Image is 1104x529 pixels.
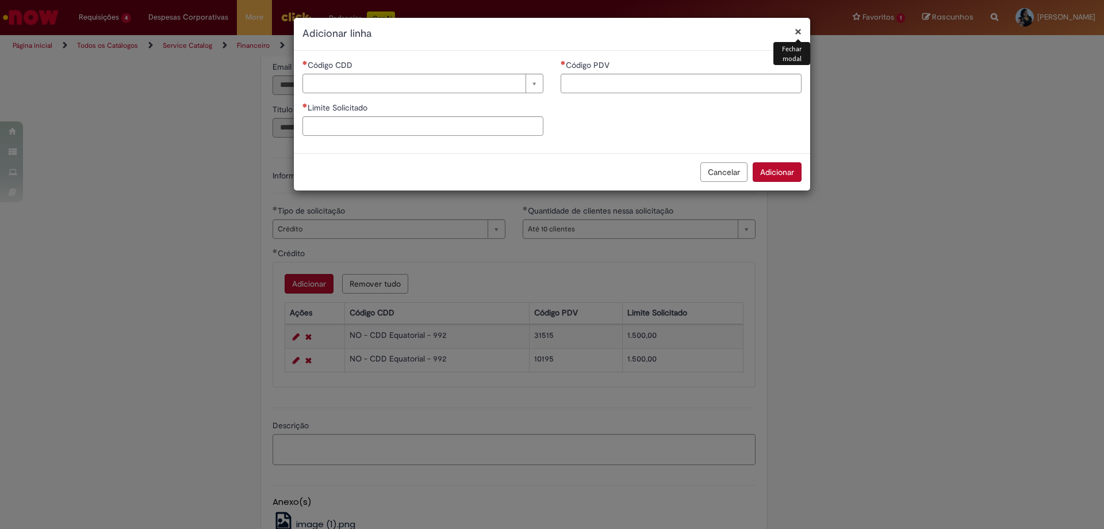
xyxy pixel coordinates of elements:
span: Necessários - Código CDD [308,60,355,70]
a: Limpar campo Código CDD [302,74,543,93]
input: Limite Solicitado [302,116,543,136]
input: Código PDV [561,74,802,93]
div: Fechar modal [773,42,810,65]
span: Código PDV [566,60,612,70]
span: Limite Solicitado [308,102,370,113]
h2: Adicionar linha [302,26,802,41]
button: Adicionar [753,162,802,182]
span: Necessários [561,60,566,65]
span: Necessários [302,103,308,108]
span: Necessários [302,60,308,65]
button: Fechar modal [795,25,802,37]
button: Cancelar [700,162,747,182]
